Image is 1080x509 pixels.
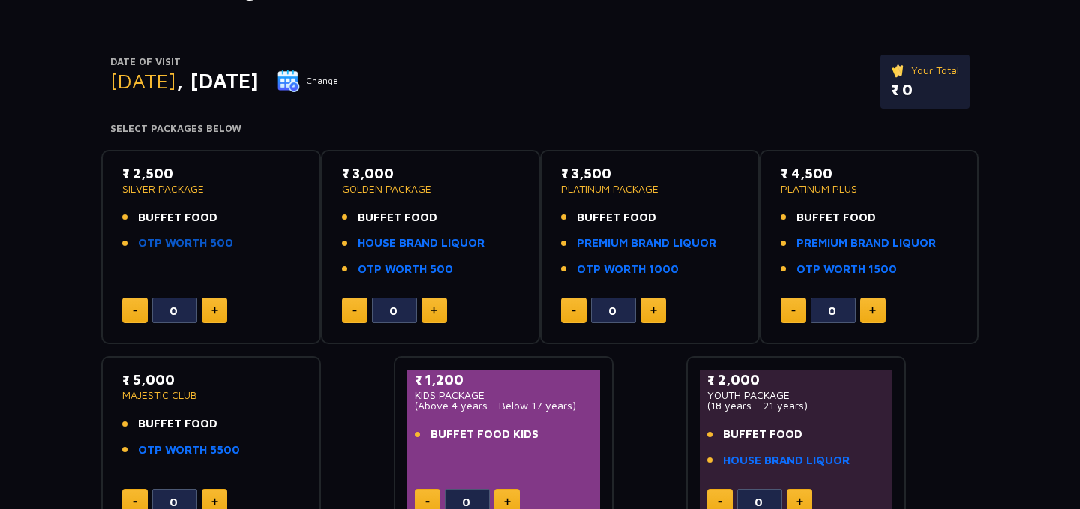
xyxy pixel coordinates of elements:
[133,501,137,503] img: minus
[415,370,592,390] p: ₹ 1,200
[723,452,850,469] a: HOUSE BRAND LIQUOR
[707,400,885,411] p: (18 years - 21 years)
[138,235,233,252] a: OTP WORTH 500
[352,310,357,312] img: minus
[707,370,885,390] p: ₹ 2,000
[796,209,876,226] span: BUFFET FOOD
[571,310,576,312] img: minus
[122,184,300,194] p: SILVER PACKAGE
[358,261,453,278] a: OTP WORTH 500
[277,69,339,93] button: Change
[650,307,657,314] img: plus
[138,415,217,433] span: BUFFET FOOD
[138,209,217,226] span: BUFFET FOOD
[869,307,876,314] img: plus
[891,79,959,101] p: ₹ 0
[110,55,339,70] p: Date of Visit
[138,442,240,459] a: OTP WORTH 5500
[891,62,959,79] p: Your Total
[718,501,722,503] img: minus
[122,390,300,400] p: MAJESTIC CLUB
[723,426,802,443] span: BUFFET FOOD
[796,498,803,505] img: plus
[561,163,739,184] p: ₹ 3,500
[425,501,430,503] img: minus
[415,400,592,411] p: (Above 4 years - Below 17 years)
[577,261,679,278] a: OTP WORTH 1000
[781,163,958,184] p: ₹ 4,500
[358,235,484,252] a: HOUSE BRAND LIQUOR
[577,209,656,226] span: BUFFET FOOD
[577,235,716,252] a: PREMIUM BRAND LIQUOR
[504,498,511,505] img: plus
[122,163,300,184] p: ₹ 2,500
[781,184,958,194] p: PLATINUM PLUS
[110,68,176,93] span: [DATE]
[430,426,538,443] span: BUFFET FOOD KIDS
[211,498,218,505] img: plus
[110,123,970,135] h4: Select Packages Below
[176,68,259,93] span: , [DATE]
[891,62,907,79] img: ticket
[561,184,739,194] p: PLATINUM PACKAGE
[122,370,300,390] p: ₹ 5,000
[342,184,520,194] p: GOLDEN PACKAGE
[791,310,796,312] img: minus
[796,235,936,252] a: PREMIUM BRAND LIQUOR
[342,163,520,184] p: ₹ 3,000
[430,307,437,314] img: plus
[796,261,897,278] a: OTP WORTH 1500
[358,209,437,226] span: BUFFET FOOD
[133,310,137,312] img: minus
[415,390,592,400] p: KIDS PACKAGE
[707,390,885,400] p: YOUTH PACKAGE
[211,307,218,314] img: plus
